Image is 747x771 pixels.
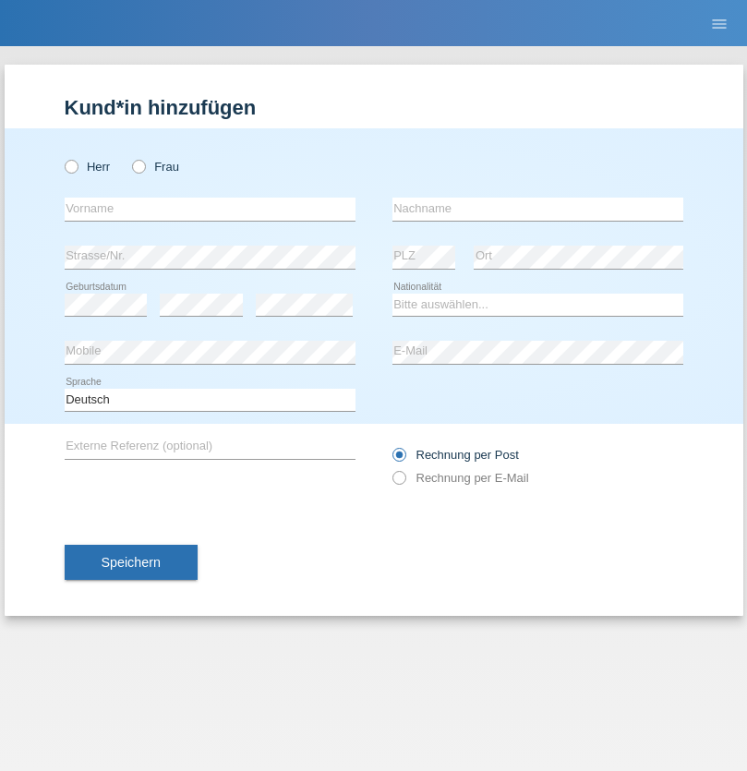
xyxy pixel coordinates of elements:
span: Speichern [102,555,161,570]
i: menu [710,15,729,33]
input: Frau [132,160,144,172]
label: Herr [65,160,111,174]
label: Rechnung per Post [392,448,519,462]
input: Rechnung per E-Mail [392,471,404,494]
input: Herr [65,160,77,172]
h1: Kund*in hinzufügen [65,96,683,119]
label: Frau [132,160,179,174]
label: Rechnung per E-Mail [392,471,529,485]
a: menu [701,18,738,29]
button: Speichern [65,545,198,580]
input: Rechnung per Post [392,448,404,471]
